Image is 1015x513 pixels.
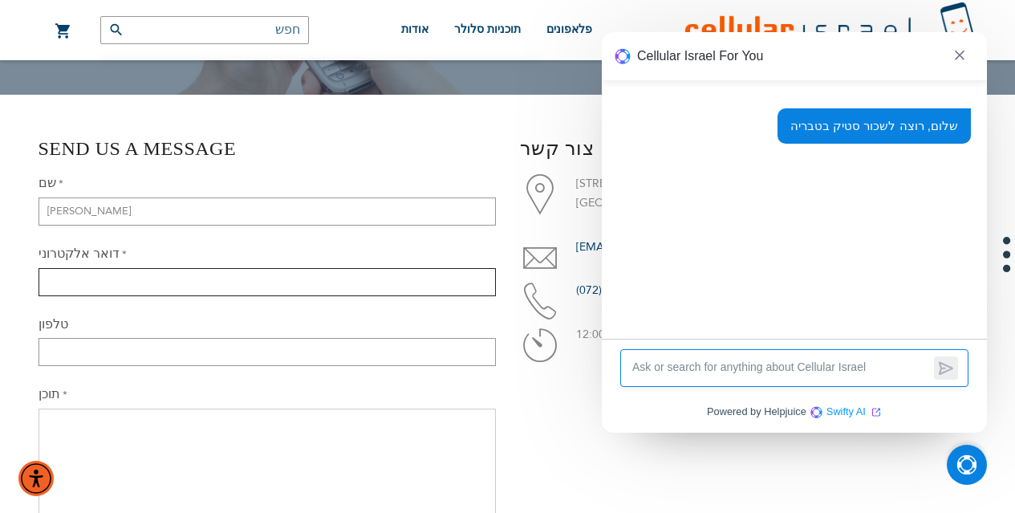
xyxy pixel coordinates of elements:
h3: צור קשר [520,135,977,162]
label: שם [39,174,63,193]
input: חפש [100,16,309,44]
input: שם [39,197,496,226]
div: תפריט נגישות [18,461,54,496]
li: [STREET_ADDRESS][PERSON_NAME] [GEOGRAPHIC_DATA], [PERSON_NAME] 9518502 [520,174,977,214]
span: אודות [401,23,428,35]
input: טלפון [39,338,496,366]
input: דואר אלקטרוני [39,268,496,296]
img: לוגו סלולר ישראל [685,2,977,59]
span: פלאפונים [546,23,592,35]
label: טלפון [39,316,68,333]
span: תוכניות סלולר [454,23,521,35]
label: תוכן [39,385,67,404]
h3: Send us a message [39,135,496,162]
label: דואר אלקטרוני [39,245,127,263]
